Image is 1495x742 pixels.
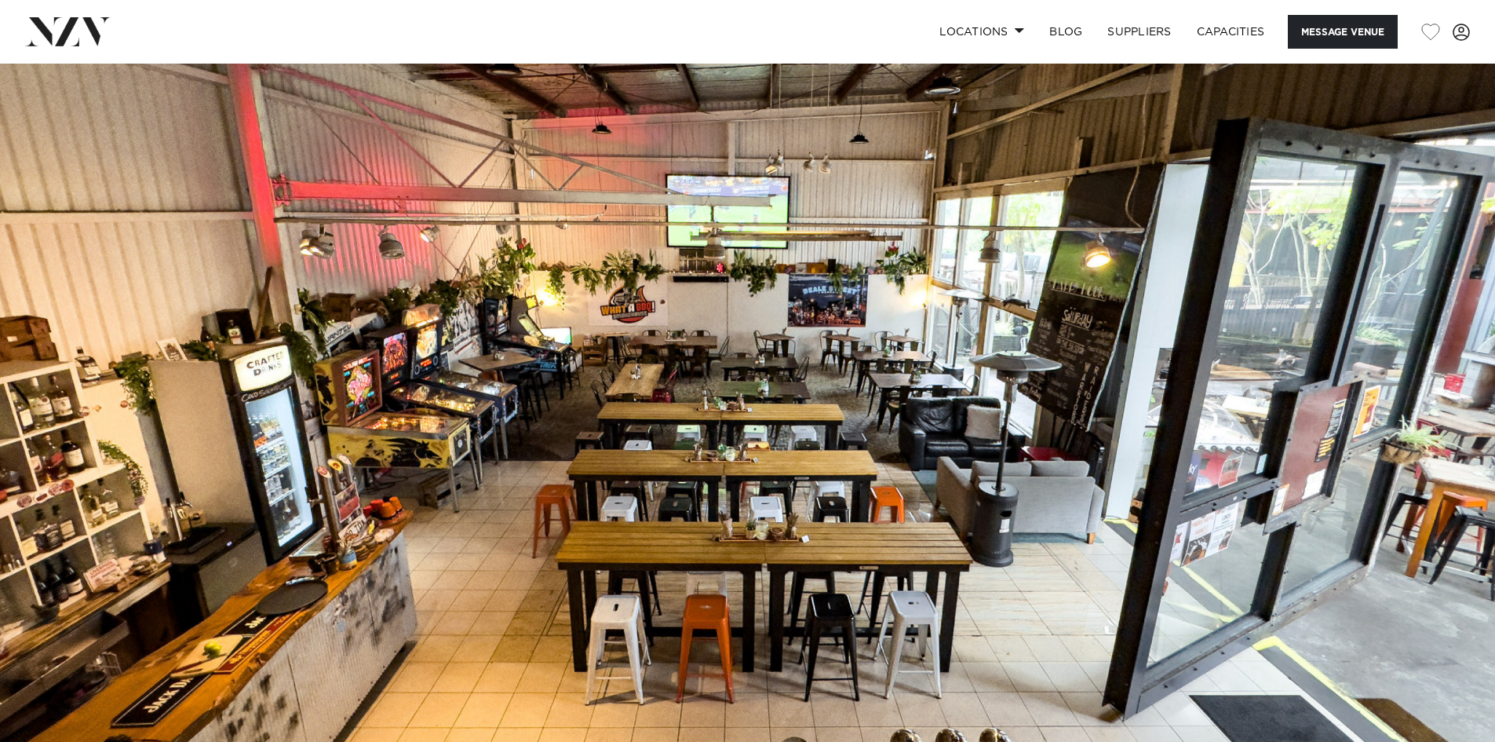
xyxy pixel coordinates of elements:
[1095,15,1183,49] a: SUPPLIERS
[927,15,1037,49] a: Locations
[1037,15,1095,49] a: BLOG
[1184,15,1278,49] a: Capacities
[25,17,111,46] img: nzv-logo.png
[1288,15,1398,49] button: Message Venue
